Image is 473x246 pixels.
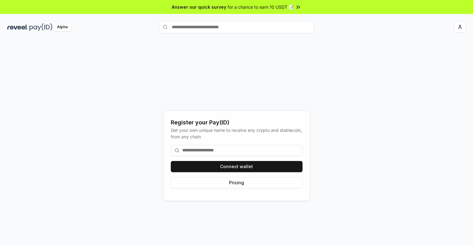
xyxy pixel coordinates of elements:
div: Get your own unique name to receive any crypto and stablecoin, from any chain [171,127,303,140]
button: Connect wallet [171,161,303,172]
img: pay_id [29,23,52,31]
img: reveel_dark [7,23,28,31]
div: Alpha [54,23,71,31]
button: Pricing [171,177,303,188]
span: for a chance to earn 10 USDT 📝 [228,4,294,10]
span: Answer our quick survey [172,4,226,10]
div: Register your Pay(ID) [171,118,303,127]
